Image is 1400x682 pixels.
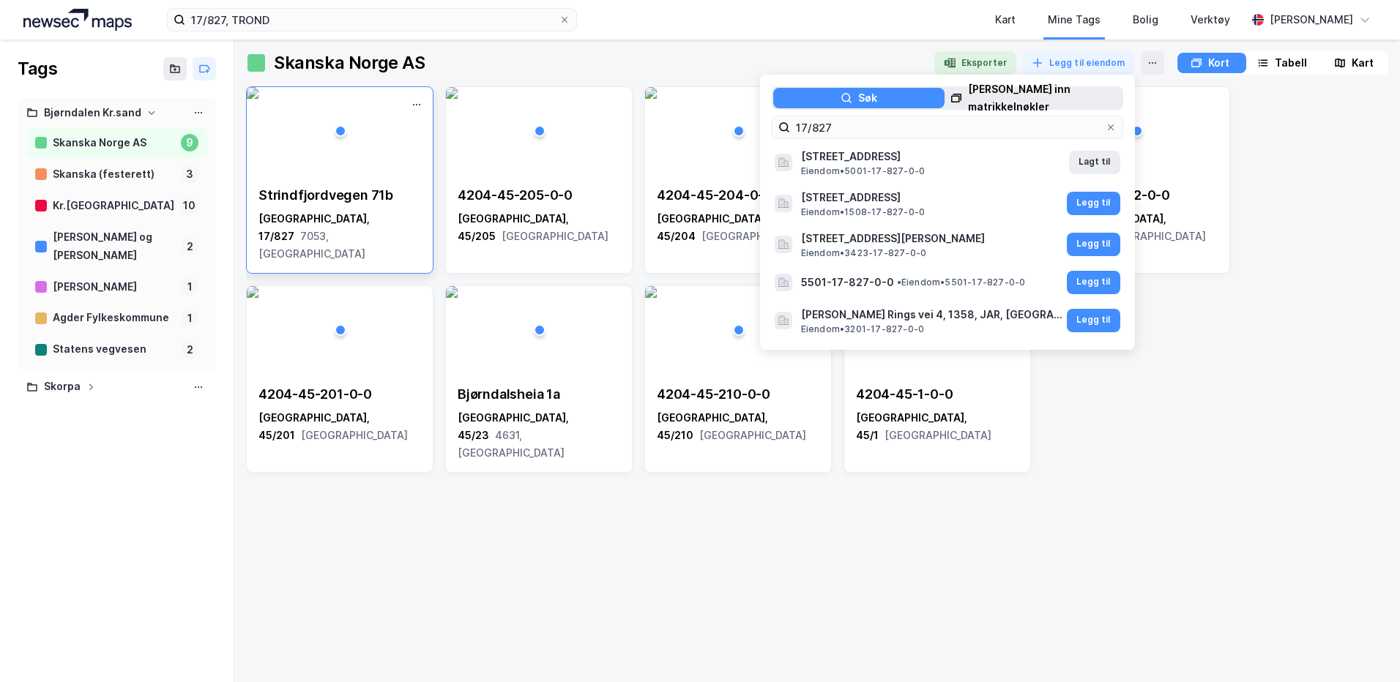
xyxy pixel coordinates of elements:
span: Eiendom • 5001-17-827-0-0 [801,165,926,177]
span: [STREET_ADDRESS] [801,148,1066,165]
div: [GEOGRAPHIC_DATA], 45/210 [657,409,819,444]
div: 3 [181,165,198,183]
input: Søk på adresse, matrikkel, gårdeiere, leietakere eller personer [185,9,559,31]
button: Legg til eiendom [1022,51,1135,75]
div: Skorpa [44,378,81,396]
div: 9 [181,134,198,151]
a: [PERSON_NAME] og [PERSON_NAME]2 [26,222,207,271]
div: [GEOGRAPHIC_DATA], 45/201 [258,409,421,444]
div: Tabell [1275,54,1307,72]
div: [GEOGRAPHIC_DATA], 45/1 [856,409,1019,444]
img: logo.a4113a55bc3d86da70a041830d287a7e.svg [23,9,132,31]
button: Lagt til [1069,151,1120,174]
div: [PERSON_NAME] og [PERSON_NAME] [53,228,175,265]
span: [PERSON_NAME] Rings vei 4, 1358, JAR, [GEOGRAPHIC_DATA] [801,306,1064,323]
span: Eiendom • 3201-17-827-0-0 [801,323,925,335]
div: Kort [1208,54,1229,72]
div: 1 [181,278,198,296]
div: 1 [181,310,198,327]
div: Skanska Norge AS [274,51,425,75]
a: Skanska Norge AS9 [26,128,207,158]
div: [GEOGRAPHIC_DATA], 45/202 [1055,210,1218,245]
div: 2 [181,238,198,255]
span: 7053, [GEOGRAPHIC_DATA] [258,230,365,260]
span: [GEOGRAPHIC_DATA] [885,429,991,441]
button: Legg til [1067,309,1120,332]
input: Søk etter en eiendom [790,116,1105,138]
span: [STREET_ADDRESS] [801,189,1064,206]
div: Verktøy [1191,11,1230,29]
div: Bjørndalsheia 1a [458,386,620,403]
div: Mine Tags [1048,11,1101,29]
span: • [897,277,901,288]
div: Agder Fylkeskommune [53,309,175,327]
div: Bolig [1133,11,1158,29]
div: 4204-45-201-0-0 [258,386,421,403]
a: Kr.[GEOGRAPHIC_DATA]10 [26,191,207,221]
div: 2 [181,341,198,359]
div: Skanska Norge AS [53,134,175,152]
div: Bjørndalen Kr.sand [44,104,141,122]
div: 4204-45-205-0-0 [458,187,620,204]
div: [GEOGRAPHIC_DATA], 45/23 [458,409,620,462]
div: [PERSON_NAME] inn matrikkelnøkler [968,80,1122,116]
div: Kr.[GEOGRAPHIC_DATA] [53,197,174,215]
div: [GEOGRAPHIC_DATA], 45/204 [657,210,819,245]
div: [PERSON_NAME] [53,278,175,296]
button: Eksporter [934,51,1016,75]
span: [GEOGRAPHIC_DATA] [701,230,808,242]
span: 5501-17-827-0-0 [801,274,894,291]
a: Skanska (festerett)3 [26,160,207,190]
iframe: Chat Widget [1327,612,1400,682]
span: [STREET_ADDRESS][PERSON_NAME] [801,230,1064,247]
span: [GEOGRAPHIC_DATA] [1099,230,1206,242]
div: 4204-45-204-0-0 [657,187,819,204]
span: [GEOGRAPHIC_DATA] [699,429,806,441]
button: Legg til [1067,271,1120,294]
div: Skanska (festerett) [53,165,175,184]
div: Tags [18,57,57,80]
button: Legg til [1067,233,1120,256]
div: [PERSON_NAME] [1270,11,1353,29]
img: 256x120 [446,286,458,298]
img: 256x120 [446,87,458,99]
div: Kart [1352,54,1374,72]
img: 256x120 [247,87,258,99]
div: 10 [180,197,198,214]
span: Eiendom • 5501-17-827-0-0 [897,277,1026,288]
a: [PERSON_NAME]1 [26,272,207,302]
button: Legg til [1067,192,1120,215]
div: Statens vegvesen [53,340,175,359]
div: Søk [858,89,877,107]
div: Kart [995,11,1016,29]
a: Agder Fylkeskommune1 [26,303,207,333]
div: 4204-45-202-0-0 [1055,187,1218,204]
img: 256x120 [645,286,657,298]
div: Strindfjordvegen 71b [258,187,421,204]
div: 4204-45-1-0-0 [856,386,1019,403]
img: 256x120 [645,87,657,99]
span: [GEOGRAPHIC_DATA] [301,429,408,441]
span: Eiendom • 1508-17-827-0-0 [801,206,926,218]
a: Statens vegvesen2 [26,334,207,364]
div: Kontrollprogram for chat [1327,612,1400,682]
span: [GEOGRAPHIC_DATA] [502,230,608,242]
div: [GEOGRAPHIC_DATA], 17/827 [258,210,421,263]
div: 4204-45-210-0-0 [657,386,819,403]
span: Eiendom • 3423-17-827-0-0 [801,247,927,259]
span: 4631, [GEOGRAPHIC_DATA] [458,429,565,459]
img: 256x120 [247,286,258,298]
div: [GEOGRAPHIC_DATA], 45/205 [458,210,620,245]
